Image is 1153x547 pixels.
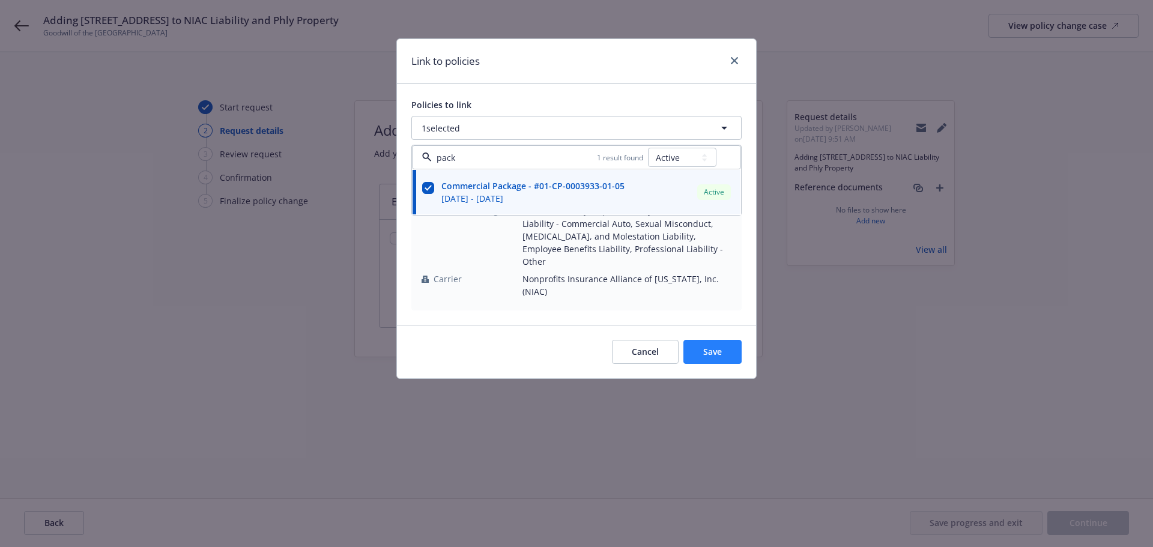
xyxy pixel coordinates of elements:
span: Carrier [434,273,462,285]
button: Save [683,340,742,364]
h1: Link to policies [411,53,480,69]
strong: Commercial Package - #01-CP-0003933-01-05 [441,180,625,192]
span: Policies to link [411,99,471,110]
button: Cancel [612,340,679,364]
a: close [727,53,742,68]
span: 1 result found [597,153,643,163]
span: 1 selected [422,122,460,134]
span: General Liability, Liquor Liability, Commercial Auto Liability - Commercial Auto, Sexual Miscondu... [522,205,731,268]
span: Active [702,187,726,198]
button: 1selected [411,116,742,140]
span: Save [703,346,722,357]
span: Nonprofits Insurance Alliance of [US_STATE], Inc. (NIAC) [522,273,731,298]
span: [DATE] - [DATE] [441,192,625,205]
span: Cancel [632,346,659,357]
input: Filter by keyword [432,151,597,164]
